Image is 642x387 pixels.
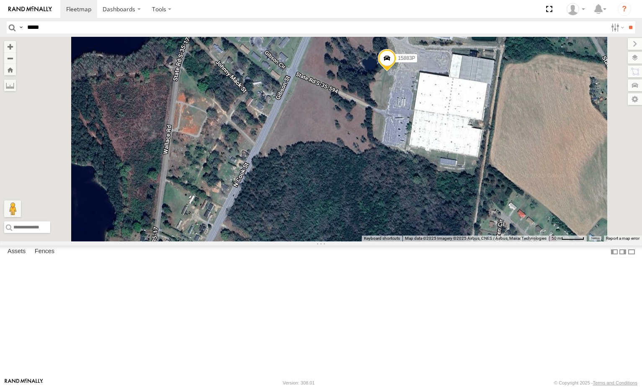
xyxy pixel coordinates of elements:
[554,380,637,385] div: © Copyright 2025 -
[564,3,588,15] div: Paul Withrow
[4,52,16,64] button: Zoom out
[591,237,600,240] a: Terms (opens in new tab)
[4,200,21,217] button: Drag Pegman onto the map to open Street View
[4,64,16,75] button: Zoom Home
[31,246,59,258] label: Fences
[619,246,627,258] label: Dock Summary Table to the Right
[398,55,415,61] span: 15883P
[610,246,619,258] label: Dock Summary Table to the Left
[606,236,639,241] a: Report a map error
[5,379,43,387] a: Visit our Website
[627,246,636,258] label: Hide Summary Table
[4,79,16,91] label: Measure
[8,6,52,12] img: rand-logo.svg
[3,246,30,258] label: Assets
[549,236,587,241] button: Map Scale: 50 m per 51 pixels
[593,380,637,385] a: Terms and Conditions
[552,236,561,241] span: 50 m
[405,236,547,241] span: Map data ©2025 Imagery ©2025 Airbus, CNES / Airbus, Maxar Technologies
[4,41,16,52] button: Zoom in
[608,21,626,33] label: Search Filter Options
[364,236,400,241] button: Keyboard shortcuts
[628,93,642,105] label: Map Settings
[283,380,315,385] div: Version: 308.01
[18,21,24,33] label: Search Query
[618,3,631,16] i: ?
